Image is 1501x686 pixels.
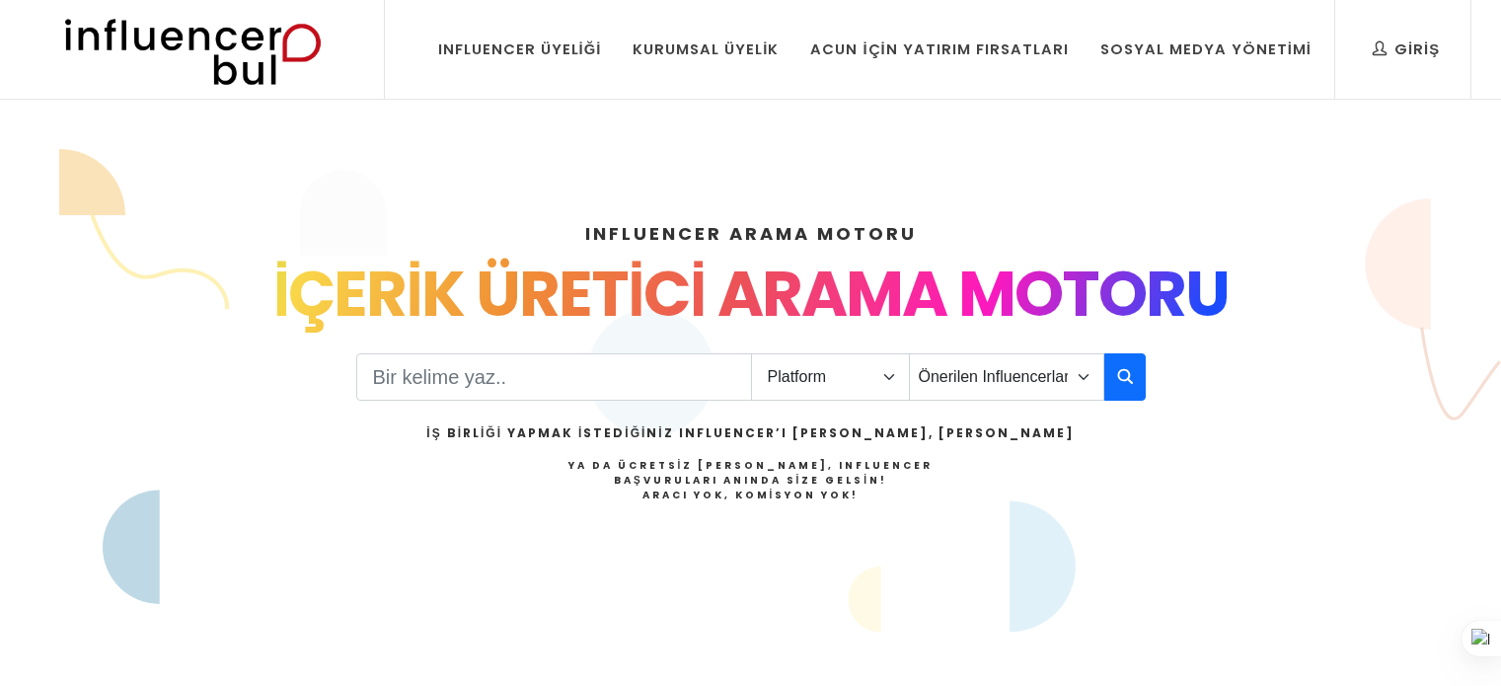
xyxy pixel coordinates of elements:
div: İÇERİK ÜRETİCİ ARAMA MOTORU [112,247,1390,342]
h4: INFLUENCER ARAMA MOTORU [112,220,1390,247]
h4: Ya da Ücretsiz [PERSON_NAME], Influencer Başvuruları Anında Size Gelsin! [426,458,1074,502]
div: Sosyal Medya Yönetimi [1100,38,1312,60]
div: Giriş [1373,38,1440,60]
strong: Aracı Yok, Komisyon Yok! [642,488,860,502]
h2: İş Birliği Yapmak İstediğiniz Influencer’ı [PERSON_NAME], [PERSON_NAME] [426,424,1074,442]
div: Acun İçin Yatırım Fırsatları [810,38,1068,60]
input: Search [356,353,752,401]
div: Influencer Üyeliği [438,38,602,60]
div: Kurumsal Üyelik [633,38,779,60]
